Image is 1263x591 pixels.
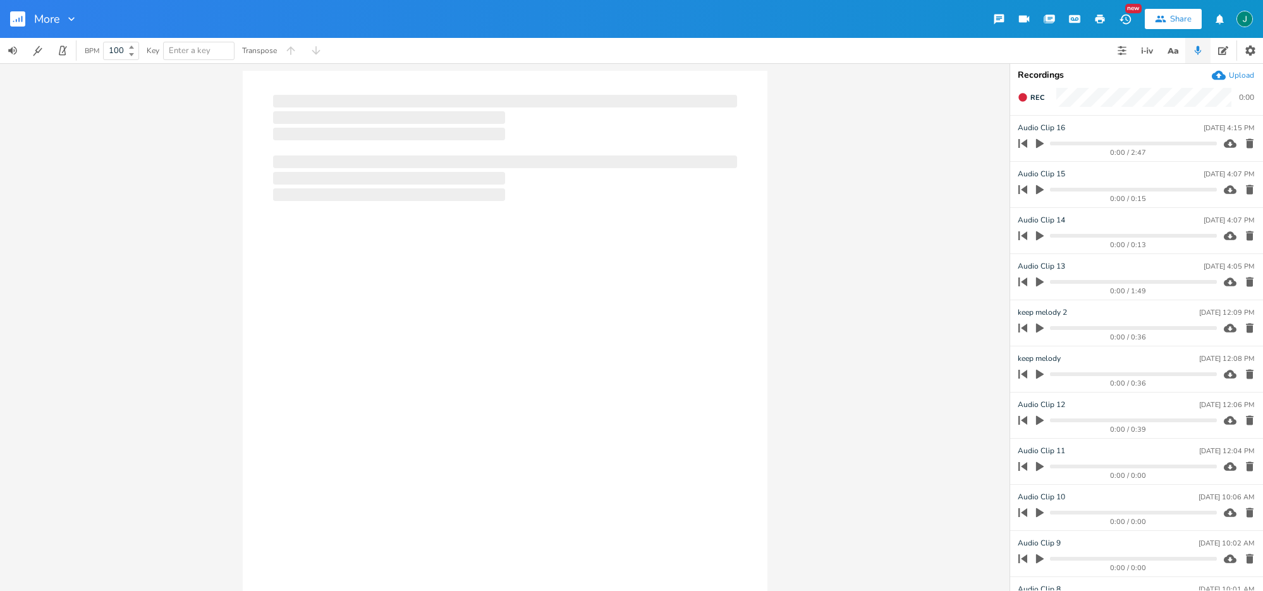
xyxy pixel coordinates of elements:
[1199,448,1254,454] div: [DATE] 12:04 PM
[1018,537,1061,549] span: Audio Clip 9
[1199,401,1254,408] div: [DATE] 12:06 PM
[1145,9,1202,29] button: Share
[1018,214,1065,226] span: Audio Clip 14
[1170,13,1192,25] div: Share
[34,13,60,25] span: More
[1229,70,1254,80] div: Upload
[1199,494,1254,501] div: [DATE] 10:06 AM
[1018,491,1065,503] span: Audio Clip 10
[147,47,159,54] div: Key
[85,47,99,54] div: BPM
[1204,171,1254,178] div: [DATE] 4:07 PM
[1040,518,1217,525] div: 0:00 / 0:00
[169,45,210,56] span: Enter a key
[1239,94,1254,101] div: 0:00
[1040,472,1217,479] div: 0:00 / 0:00
[1013,87,1049,107] button: Rec
[1199,355,1254,362] div: [DATE] 12:08 PM
[1212,68,1254,82] button: Upload
[1018,168,1065,180] span: Audio Clip 15
[1018,399,1065,411] span: Audio Clip 12
[1018,445,1065,457] span: Audio Clip 11
[1018,260,1065,272] span: Audio Clip 13
[1040,288,1217,295] div: 0:00 / 1:49
[1040,241,1217,248] div: 0:00 / 0:13
[1199,309,1254,316] div: [DATE] 12:09 PM
[1199,540,1254,547] div: [DATE] 10:02 AM
[1204,125,1254,131] div: [DATE] 4:15 PM
[1018,307,1067,319] span: keep melody 2
[1018,122,1065,134] span: Audio Clip 16
[1040,195,1217,202] div: 0:00 / 0:15
[1204,217,1254,224] div: [DATE] 4:07 PM
[1040,564,1217,571] div: 0:00 / 0:00
[1030,93,1044,102] span: Rec
[1018,353,1061,365] span: keep melody
[1018,71,1255,80] div: Recordings
[1040,380,1217,387] div: 0:00 / 0:36
[1125,4,1142,13] div: New
[1040,426,1217,433] div: 0:00 / 0:39
[1040,334,1217,341] div: 0:00 / 0:36
[1113,8,1138,30] button: New
[1236,11,1253,27] img: Jim Rudolf
[1040,149,1217,156] div: 0:00 / 2:47
[242,47,277,54] div: Transpose
[1204,263,1254,270] div: [DATE] 4:05 PM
